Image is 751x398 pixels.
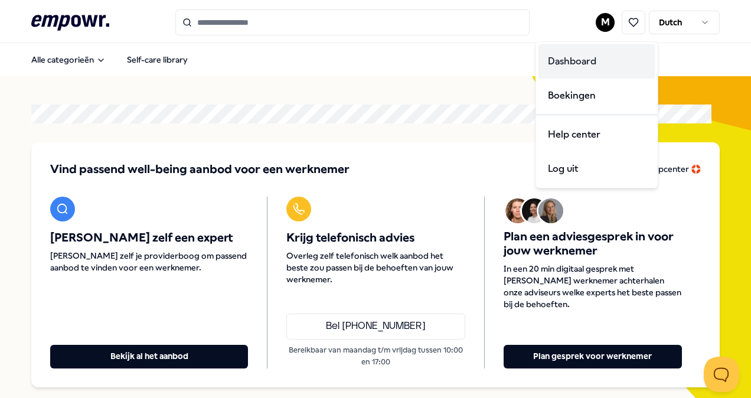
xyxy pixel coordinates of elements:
a: Dashboard [538,44,655,79]
a: Boekingen [538,79,655,113]
div: Log uit [538,152,655,186]
div: M [536,41,658,188]
a: Help center [538,118,655,152]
